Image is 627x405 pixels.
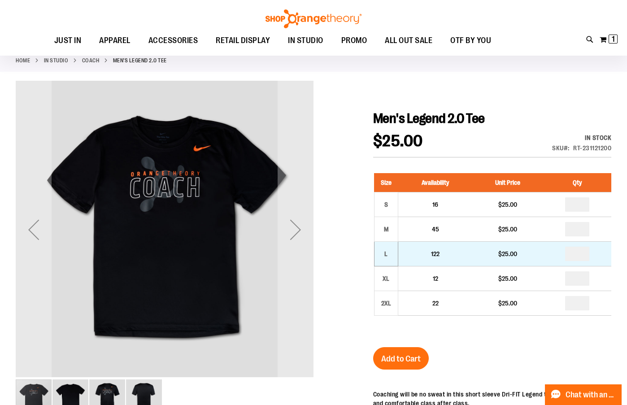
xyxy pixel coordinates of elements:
strong: Men's Legend 2.0 Tee [113,57,167,65]
button: Chat with an Expert [545,384,622,405]
div: Previous [16,81,52,379]
a: Coach [82,57,100,65]
div: Availability [552,133,611,142]
img: OTF Mens Coach FA23 Legend 2.0 SS Tee - Black primary image [16,79,313,377]
span: JUST IN [54,30,82,51]
span: Men's Legend 2.0 Tee [373,111,485,126]
span: 122 [431,250,440,257]
th: Availability [398,173,473,192]
span: OTF BY YOU [450,30,491,51]
a: Home [16,57,30,65]
span: 22 [432,300,439,307]
div: $25.00 [477,274,539,283]
span: APPAREL [99,30,131,51]
th: Unit Price [473,173,543,192]
div: Next [278,81,313,379]
a: IN STUDIO [44,57,69,65]
div: RT-231121200 [573,144,611,152]
div: M [379,222,393,236]
span: PROMO [341,30,367,51]
div: XL [379,272,393,285]
th: Qty [543,173,611,192]
img: Shop Orangetheory [264,9,363,28]
span: Chat with an Expert [566,391,616,399]
div: OTF Mens Coach FA23 Legend 2.0 SS Tee - Black primary image [16,81,313,379]
span: $25.00 [373,132,423,150]
div: S [379,198,393,211]
th: Size [374,173,398,192]
span: ACCESSORIES [148,30,198,51]
span: 16 [432,201,438,208]
div: $25.00 [477,299,539,308]
span: 12 [433,275,438,282]
span: 1 [612,35,615,44]
span: RETAIL DISPLAY [216,30,270,51]
div: $25.00 [477,225,539,234]
div: $25.00 [477,200,539,209]
span: ALL OUT SALE [385,30,432,51]
span: Add to Cart [381,354,421,364]
span: IN STUDIO [288,30,323,51]
div: L [379,247,393,261]
div: In stock [552,133,611,142]
strong: SKU [552,144,570,152]
div: 2XL [379,296,393,310]
button: Add to Cart [373,347,429,370]
span: 45 [432,226,439,233]
div: $25.00 [477,249,539,258]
